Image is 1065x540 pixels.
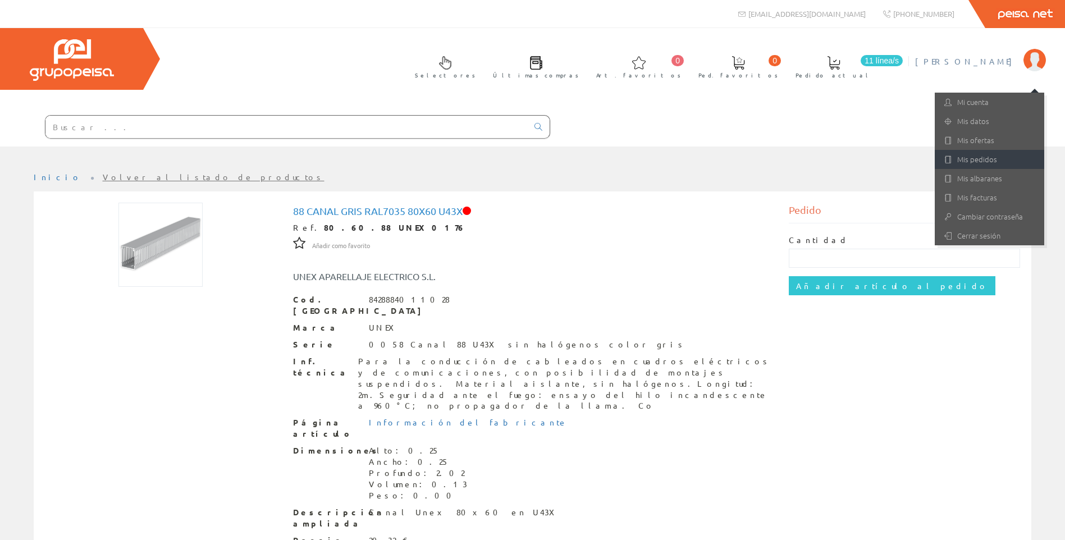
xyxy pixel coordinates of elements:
[293,356,350,378] span: Inf. técnica
[285,270,574,283] div: UNEX APARELLAJE ELECTRICO S.L.
[369,468,467,479] div: Profundo: 2.02
[293,339,360,350] span: Serie
[935,207,1044,226] a: Cambiar contraseña
[358,356,773,412] div: Para la conducción de cableados en cuadros eléctricos y de comunicaciones, con posibilidad de mon...
[935,226,1044,245] a: Cerrar sesión
[103,172,324,182] a: Volver al listado de productos
[312,241,370,250] span: Añadir como favorito
[415,70,476,81] span: Selectores
[789,203,1020,223] div: Pedido
[30,39,114,81] img: Grupo Peisa
[784,47,906,85] a: 11 línea/s Pedido actual
[369,417,568,427] a: Información del fabricante
[915,56,1018,67] span: [PERSON_NAME]
[293,322,360,333] span: Marca
[789,276,995,295] input: Añadir artículo al pedido
[935,188,1044,207] a: Mis facturas
[596,70,681,81] span: Art. favoritos
[312,240,370,250] a: Añadir como favorito
[404,47,481,85] a: Selectores
[935,131,1044,150] a: Mis ofertas
[493,70,579,81] span: Últimas compras
[293,294,360,317] span: Cod. [GEOGRAPHIC_DATA]
[118,203,203,287] img: Foto artículo 88 Canal gris RAL7035 80x60 U43X (150x150)
[293,222,773,234] div: Ref.
[34,172,81,182] a: Inicio
[293,417,360,440] span: Página artículo
[45,116,528,138] input: Buscar ...
[482,47,584,85] a: Últimas compras
[935,93,1044,112] a: Mi cuenta
[915,47,1046,57] a: [PERSON_NAME]
[369,294,450,305] div: 8428884011028
[935,112,1044,131] a: Mis datos
[293,507,360,529] span: Descripción ampliada
[369,456,467,468] div: Ancho: 0.25
[796,70,872,81] span: Pedido actual
[935,150,1044,169] a: Mis pedidos
[369,322,401,333] div: UNEX
[293,445,360,456] span: Dimensiones
[671,55,684,66] span: 0
[369,507,561,518] div: Canal Unex 80x60 en U43X
[369,339,686,350] div: 0058 Canal 88 U43X sin halógenos color gris
[893,9,954,19] span: [PHONE_NUMBER]
[324,222,465,232] strong: 80.60.88 UNEX0176
[935,169,1044,188] a: Mis albaranes
[293,205,773,217] h1: 88 Canal gris RAL7035 80x60 U43X
[369,490,467,501] div: Peso: 0.00
[748,9,866,19] span: [EMAIL_ADDRESS][DOMAIN_NAME]
[861,55,903,66] span: 11 línea/s
[369,479,467,490] div: Volumen: 0.13
[698,70,778,81] span: Ped. favoritos
[789,235,848,246] label: Cantidad
[369,445,467,456] div: Alto: 0.25
[769,55,781,66] span: 0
